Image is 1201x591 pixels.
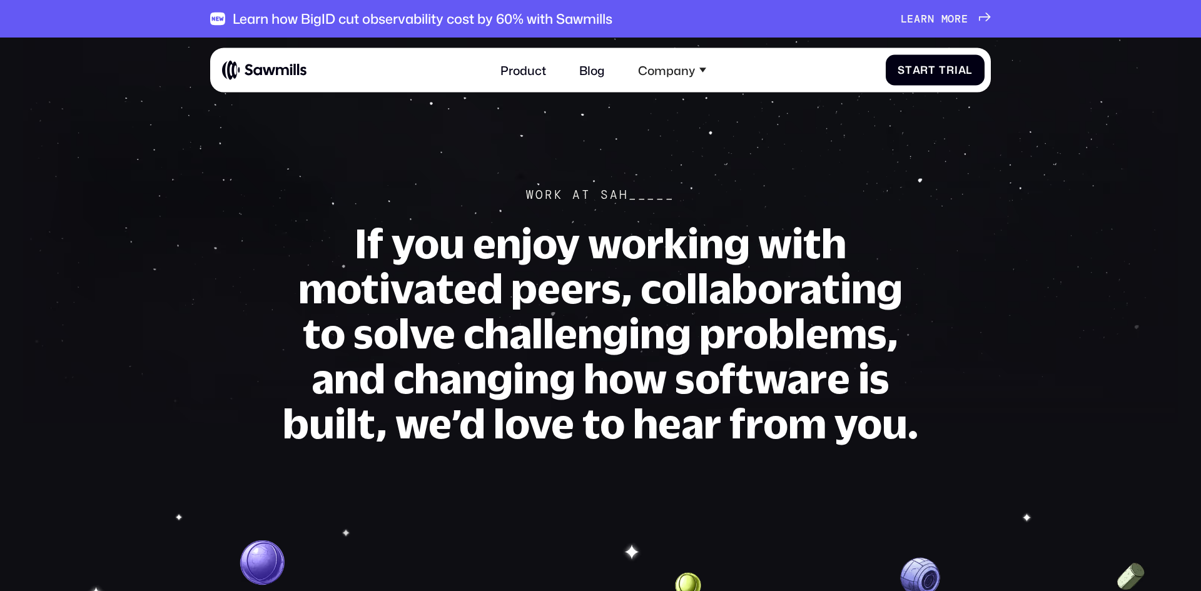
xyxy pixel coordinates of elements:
[961,13,968,25] span: e
[966,64,973,76] span: l
[901,13,991,25] a: Learnmore
[905,64,913,76] span: t
[913,64,921,76] span: a
[281,220,920,445] h1: If you enjoy working with motivated peers, collaborating to solve challenging problems, and chang...
[946,64,955,76] span: r
[914,13,921,25] span: a
[907,13,914,25] span: e
[941,13,948,25] span: m
[570,54,614,86] a: Blog
[638,63,695,77] div: Company
[928,64,936,76] span: t
[629,54,715,86] div: Company
[920,64,928,76] span: r
[939,64,946,76] span: T
[958,64,966,76] span: a
[886,54,985,85] a: StartTrial
[928,13,935,25] span: n
[948,13,955,25] span: o
[233,11,612,27] div: Learn how BigID cut observability cost by 60% with Sawmills
[492,54,555,86] a: Product
[921,13,928,25] span: r
[898,64,905,76] span: S
[901,13,908,25] span: L
[955,64,958,76] span: i
[955,13,961,25] span: r
[526,188,675,202] div: Work At SaH_____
